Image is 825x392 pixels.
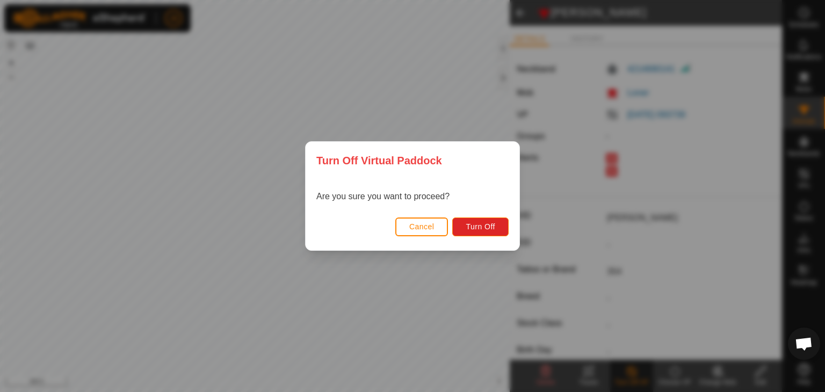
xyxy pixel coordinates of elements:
[788,328,820,360] div: Open chat
[395,217,448,236] button: Cancel
[466,222,495,231] span: Turn Off
[409,222,435,231] span: Cancel
[316,153,442,169] span: Turn Off Virtual Paddock
[452,217,509,236] button: Turn Off
[316,190,450,203] p: Are you sure you want to proceed?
